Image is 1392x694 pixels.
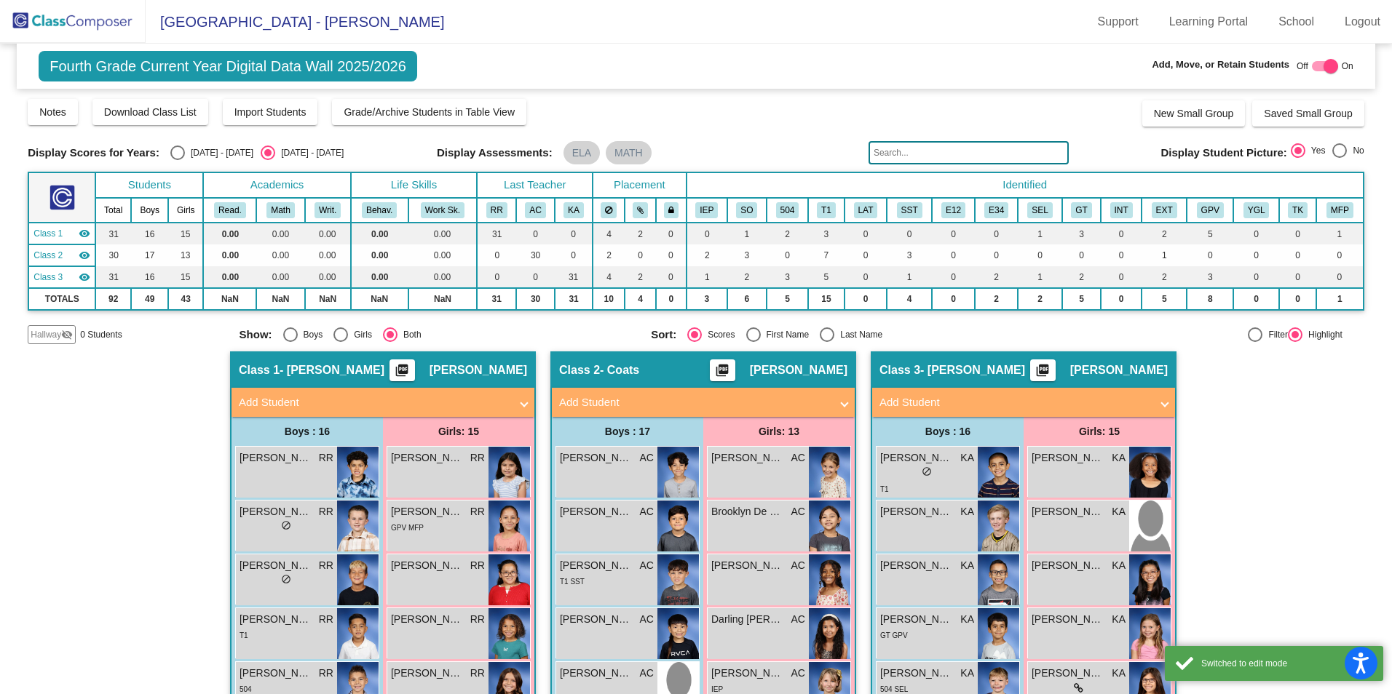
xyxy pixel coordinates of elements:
[398,328,422,341] div: Both
[593,288,625,310] td: 10
[1142,288,1187,310] td: 5
[656,198,687,223] th: Keep with teacher
[1342,60,1353,73] span: On
[791,504,805,519] span: AC
[560,558,633,573] span: [PERSON_NAME]
[131,198,168,223] th: Boys
[887,223,932,244] td: 0
[168,288,203,310] td: 43
[817,202,836,218] button: T1
[932,288,975,310] td: 0
[761,328,810,341] div: First Name
[31,328,61,341] span: Hallway
[1316,288,1364,310] td: 1
[28,223,95,244] td: Robert Rosen - Rosen
[845,266,887,288] td: 0
[932,198,975,223] th: English Language Learner Level 1-2
[203,172,350,198] th: Academics
[131,266,168,288] td: 16
[1233,288,1279,310] td: 0
[975,198,1018,223] th: English Language Learner Level 3-4
[1062,223,1101,244] td: 3
[808,288,844,310] td: 15
[240,450,312,466] span: [PERSON_NAME]
[516,223,555,244] td: 0
[239,394,510,411] mat-panel-title: Add Student
[887,198,932,223] th: SST
[240,558,312,573] span: [PERSON_NAME]
[1233,266,1279,288] td: 0
[168,244,203,266] td: 13
[298,328,323,341] div: Boys
[555,288,593,310] td: 31
[593,244,625,266] td: 2
[845,288,887,310] td: 0
[351,223,408,244] td: 0.00
[625,198,656,223] th: Keep with students
[351,288,408,310] td: NaN
[437,146,553,159] span: Display Assessments:
[203,223,256,244] td: 0.00
[560,504,633,519] span: [PERSON_NAME]
[845,223,887,244] td: 0
[477,198,516,223] th: Robert Rosen
[131,244,168,266] td: 17
[872,417,1024,446] div: Boys : 16
[28,288,95,310] td: TOTALS
[1018,266,1062,288] td: 1
[606,141,652,164] mat-chip: MATH
[256,223,304,244] td: 0.00
[477,223,516,244] td: 31
[1101,244,1142,266] td: 0
[687,266,727,288] td: 1
[1071,202,1091,218] button: GT
[280,363,384,378] span: - [PERSON_NAME]
[1142,100,1246,127] button: New Small Group
[95,223,131,244] td: 31
[975,244,1018,266] td: 0
[1243,202,1270,218] button: YGL
[656,288,687,310] td: 0
[61,329,73,340] mat-icon: visibility_off
[1305,144,1326,157] div: Yes
[1027,202,1052,218] button: SEL
[555,244,593,266] td: 0
[920,363,1025,378] span: - [PERSON_NAME]
[223,99,318,125] button: Import Students
[1297,60,1308,73] span: Off
[767,223,808,244] td: 2
[516,198,555,223] th: Amy Coats
[383,417,534,446] div: Girls: 15
[203,266,256,288] td: 0.00
[1187,288,1233,310] td: 8
[727,266,767,288] td: 2
[1316,244,1364,266] td: 0
[897,202,922,218] button: SST
[131,223,168,244] td: 16
[470,558,485,573] span: RR
[391,558,464,573] span: [PERSON_NAME]
[880,450,953,466] span: [PERSON_NAME]
[1160,146,1286,159] span: Display Student Picture:
[525,202,545,218] button: AC
[33,271,63,284] span: Class 3
[552,417,703,446] div: Boys : 17
[854,202,878,218] button: LAT
[421,202,464,218] button: Work Sk.
[1142,198,1187,223] th: Extrovert
[1112,558,1126,573] span: KA
[256,288,304,310] td: NaN
[79,228,90,239] mat-icon: visibility
[1233,198,1279,223] th: Young for Grade Level
[477,172,593,198] th: Last Teacher
[1062,198,1101,223] th: Gifted and Talented
[593,198,625,223] th: Keep away students
[95,172,203,198] th: Students
[880,504,953,519] span: [PERSON_NAME]
[869,141,1069,164] input: Search...
[1187,244,1233,266] td: 0
[351,172,478,198] th: Life Skills
[1262,328,1288,341] div: Filter
[1112,504,1126,519] span: KA
[1101,223,1142,244] td: 0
